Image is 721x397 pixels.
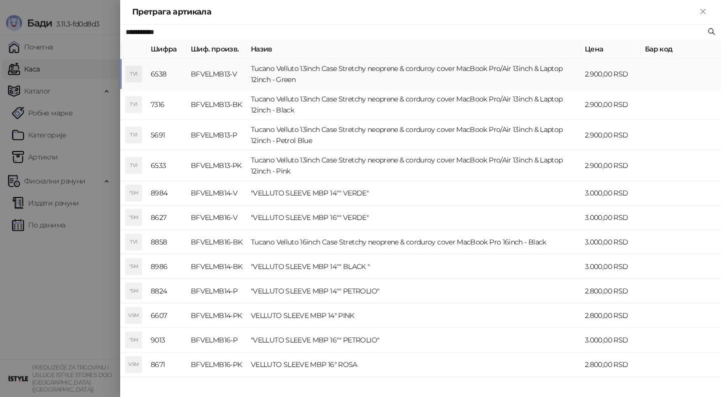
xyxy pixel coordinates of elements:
[581,120,641,150] td: 2.900,00 RSD
[147,150,187,181] td: 6533
[187,150,247,181] td: BFVELMB13-PK
[147,120,187,150] td: 5691
[187,328,247,352] td: BFVELMB16-P
[247,303,581,328] td: VELLUTO SLEEVE MBP 14" PINK
[581,59,641,89] td: 2.900,00 RSD
[126,234,142,250] div: TV1
[247,279,581,303] td: "VELLUTO SLEEVE MBP 14"" PETROLIO"
[147,352,187,377] td: 8671
[147,328,187,352] td: 9013
[581,328,641,352] td: 3.000,00 RSD
[187,89,247,120] td: BFVELMB13-BK
[147,205,187,230] td: 8627
[581,89,641,120] td: 2.900,00 RSD
[247,150,581,181] td: Tucano Velluto 13inch Case Stretchy neoprene & corduroy cover MacBook Pro/Air 13inch & Laptop 12i...
[126,127,142,143] div: TV1
[247,181,581,205] td: "VELLUTO SLEEVE MBP 14"" VERDE"
[126,209,142,225] div: "SM
[187,254,247,279] td: BFVELMB14-BK
[581,303,641,328] td: 2.800,00 RSD
[147,279,187,303] td: 8824
[126,185,142,201] div: "SM
[147,230,187,254] td: 8858
[247,205,581,230] td: "VELLUTO SLEEVE MBP 16"" VERDE"
[247,120,581,150] td: Tucano Velluto 13inch Case Stretchy neoprene & corduroy cover MacBook Pro/Air 13inch & Laptop 12i...
[581,39,641,59] th: Цена
[147,181,187,205] td: 8984
[247,39,581,59] th: Назив
[132,6,697,18] div: Претрага артикала
[126,66,142,82] div: TV1
[187,181,247,205] td: BFVELMB14-V
[126,356,142,372] div: VSM
[187,59,247,89] td: BFVELMB13-V
[147,89,187,120] td: 7316
[187,120,247,150] td: BFVELMB13-P
[247,254,581,279] td: "VELLUTO SLEEVE MBP 14"" BLACK "
[697,6,709,18] button: Close
[581,230,641,254] td: 3.000,00 RSD
[581,205,641,230] td: 3.000,00 RSD
[187,230,247,254] td: BFVELMB16-BK
[126,307,142,323] div: VSM
[581,279,641,303] td: 2.800,00 RSD
[187,352,247,377] td: BFVELMB16-PK
[247,328,581,352] td: "VELLUTO SLEEVE MBP 16"" PETROLIO"
[126,283,142,299] div: "SM
[581,181,641,205] td: 3.000,00 RSD
[247,59,581,89] td: Tucano Velluto 13inch Case Stretchy neoprene & corduroy cover MacBook Pro/Air 13inch & Laptop 12i...
[641,39,721,59] th: Бар код
[126,332,142,348] div: "SM
[581,254,641,279] td: 3.000,00 RSD
[187,39,247,59] th: Шиф. произв.
[147,39,187,59] th: Шифра
[247,352,581,377] td: VELLUTO SLEEVE MBP 16" ROSA
[147,303,187,328] td: 6607
[247,89,581,120] td: Tucano Velluto 13inch Case Stretchy neoprene & corduroy cover MacBook Pro/Air 13inch & Laptop 12i...
[187,205,247,230] td: BFVELMB16-V
[126,157,142,173] div: TV1
[187,303,247,328] td: BFVELMB14-PK
[147,59,187,89] td: 6538
[581,150,641,181] td: 2.900,00 RSD
[187,279,247,303] td: BFVELMB14-P
[581,352,641,377] td: 2.800,00 RSD
[147,254,187,279] td: 8986
[126,258,142,274] div: "SM
[247,230,581,254] td: Tucano Velluto 16inch Case Stretchy neoprene & corduroy cover MacBook Pro 16inch - Black
[126,96,142,112] div: TV1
